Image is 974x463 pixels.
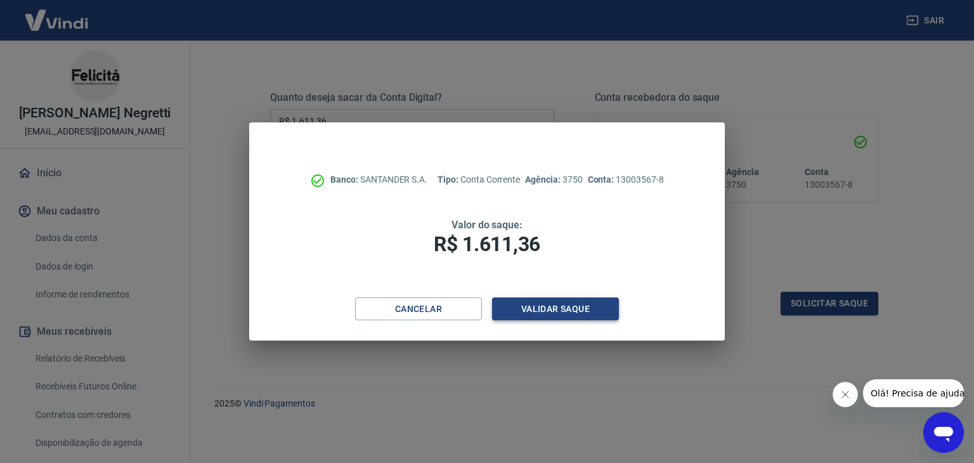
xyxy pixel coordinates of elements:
[588,173,664,186] p: 13003567-8
[492,297,619,321] button: Validar saque
[525,174,562,185] span: Agência:
[330,174,360,185] span: Banco:
[434,232,540,256] span: R$ 1.611,36
[525,173,582,186] p: 3750
[451,219,523,231] span: Valor do saque:
[8,9,107,19] span: Olá! Precisa de ajuda?
[588,174,616,185] span: Conta:
[438,174,460,185] span: Tipo:
[923,412,964,453] iframe: Botão para abrir a janela de mensagens
[833,382,858,407] iframe: Fechar mensagem
[355,297,482,321] button: Cancelar
[863,379,964,407] iframe: Mensagem da empresa
[330,173,427,186] p: SANTANDER S.A.
[438,173,520,186] p: Conta Corrente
